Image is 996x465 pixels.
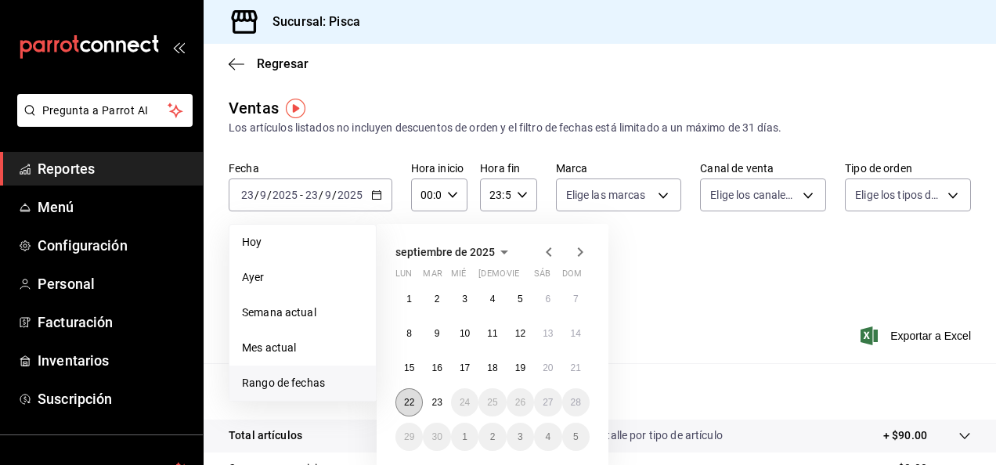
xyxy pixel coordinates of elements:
[423,388,450,416] button: 23 de septiembre de 2025
[404,362,414,373] abbr: 15 de septiembre de 2025
[395,354,423,382] button: 15 de septiembre de 2025
[406,294,412,305] abbr: 1 de septiembre de 2025
[431,362,442,373] abbr: 16 de septiembre de 2025
[573,294,579,305] abbr: 7 de septiembre de 2025
[38,312,190,333] span: Facturación
[38,235,190,256] span: Configuración
[260,13,360,31] h3: Sucursal: Pisca
[319,189,323,201] span: /
[478,319,506,348] button: 11 de septiembre de 2025
[562,388,590,416] button: 28 de septiembre de 2025
[507,388,534,416] button: 26 de septiembre de 2025
[490,294,496,305] abbr: 4 de septiembre de 2025
[423,285,450,313] button: 2 de septiembre de 2025
[257,56,309,71] span: Regresar
[395,243,514,261] button: septiembre de 2025
[395,285,423,313] button: 1 de septiembre de 2025
[562,423,590,451] button: 5 de octubre de 2025
[242,305,363,321] span: Semana actual
[431,397,442,408] abbr: 23 de septiembre de 2025
[431,431,442,442] abbr: 30 de septiembre de 2025
[507,319,534,348] button: 12 de septiembre de 2025
[518,431,523,442] abbr: 3 de octubre de 2025
[423,354,450,382] button: 16 de septiembre de 2025
[286,99,305,118] img: Tooltip marker
[395,269,412,285] abbr: lunes
[543,328,553,339] abbr: 13 de septiembre de 2025
[515,362,525,373] abbr: 19 de septiembre de 2025
[240,189,254,201] input: --
[38,388,190,409] span: Suscripción
[242,234,363,251] span: Hoy
[172,41,185,53] button: open_drawer_menu
[451,388,478,416] button: 24 de septiembre de 2025
[545,431,550,442] abbr: 4 de octubre de 2025
[700,163,826,174] label: Canal de venta
[571,362,581,373] abbr: 21 de septiembre de 2025
[229,120,971,136] div: Los artículos listados no incluyen descuentos de orden y el filtro de fechas está limitado a un m...
[229,56,309,71] button: Regresar
[254,189,259,201] span: /
[573,431,579,442] abbr: 5 de octubre de 2025
[478,354,506,382] button: 18 de septiembre de 2025
[507,354,534,382] button: 19 de septiembre de 2025
[490,431,496,442] abbr: 2 de octubre de 2025
[451,319,478,348] button: 10 de septiembre de 2025
[534,423,561,451] button: 4 de octubre de 2025
[507,423,534,451] button: 3 de octubre de 2025
[38,158,190,179] span: Reportes
[435,328,440,339] abbr: 9 de septiembre de 2025
[556,163,682,174] label: Marca
[855,187,942,203] span: Elige los tipos de orden
[571,397,581,408] abbr: 28 de septiembre de 2025
[272,189,298,201] input: ----
[566,187,646,203] span: Elige las marcas
[406,328,412,339] abbr: 8 de septiembre de 2025
[478,285,506,313] button: 4 de septiembre de 2025
[337,189,363,201] input: ----
[543,397,553,408] abbr: 27 de septiembre de 2025
[259,189,267,201] input: --
[864,326,971,345] button: Exportar a Excel
[534,269,550,285] abbr: sábado
[423,423,450,451] button: 30 de septiembre de 2025
[543,362,553,373] abbr: 20 de septiembre de 2025
[562,354,590,382] button: 21 de septiembre de 2025
[460,328,470,339] abbr: 10 de septiembre de 2025
[487,328,497,339] abbr: 11 de septiembre de 2025
[17,94,193,127] button: Pregunta a Parrot AI
[562,319,590,348] button: 14 de septiembre de 2025
[462,431,467,442] abbr: 1 de octubre de 2025
[395,423,423,451] button: 29 de septiembre de 2025
[451,285,478,313] button: 3 de septiembre de 2025
[229,427,302,444] p: Total artículos
[515,328,525,339] abbr: 12 de septiembre de 2025
[883,427,927,444] p: + $90.00
[507,285,534,313] button: 5 de septiembre de 2025
[845,163,971,174] label: Tipo de orden
[451,423,478,451] button: 1 de octubre de 2025
[38,273,190,294] span: Personal
[404,397,414,408] abbr: 22 de septiembre de 2025
[435,294,440,305] abbr: 2 de septiembre de 2025
[451,269,466,285] abbr: miércoles
[395,319,423,348] button: 8 de septiembre de 2025
[478,269,571,285] abbr: jueves
[395,246,495,258] span: septiembre de 2025
[11,114,193,130] a: Pregunta a Parrot AI
[411,163,467,174] label: Hora inicio
[242,375,363,391] span: Rango de fechas
[487,397,497,408] abbr: 25 de septiembre de 2025
[42,103,168,119] span: Pregunta a Parrot AI
[478,423,506,451] button: 2 de octubre de 2025
[534,354,561,382] button: 20 de septiembre de 2025
[229,163,392,174] label: Fecha
[710,187,797,203] span: Elige los canales de venta
[395,388,423,416] button: 22 de septiembre de 2025
[487,362,497,373] abbr: 18 de septiembre de 2025
[38,350,190,371] span: Inventarios
[332,189,337,201] span: /
[478,388,506,416] button: 25 de septiembre de 2025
